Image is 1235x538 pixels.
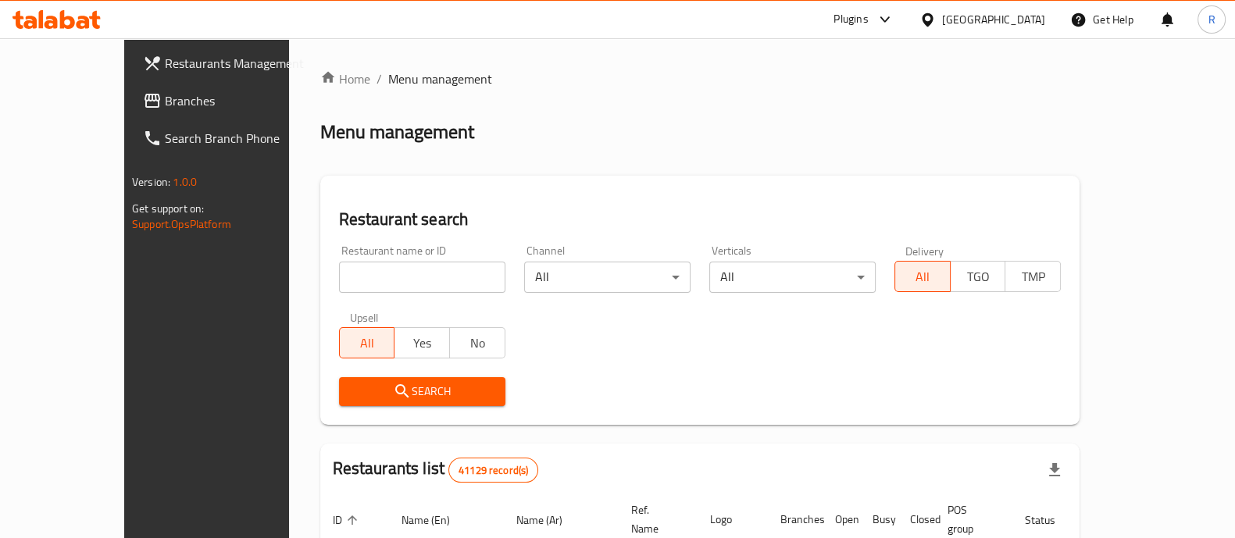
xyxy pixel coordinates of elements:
[339,377,505,406] button: Search
[901,265,944,288] span: All
[377,69,382,88] li: /
[333,511,362,529] span: ID
[165,129,318,148] span: Search Branch Phone
[339,208,1061,231] h2: Restaurant search
[132,214,231,234] a: Support.OpsPlatform
[709,262,876,293] div: All
[905,245,944,256] label: Delivery
[132,198,204,219] span: Get support on:
[833,10,868,29] div: Plugins
[320,119,474,144] h2: Menu management
[524,262,691,293] div: All
[1036,451,1073,489] div: Export file
[948,501,994,538] span: POS group
[130,45,330,82] a: Restaurants Management
[1208,11,1215,28] span: R
[448,458,538,483] div: Total records count
[388,69,492,88] span: Menu management
[950,261,1006,292] button: TGO
[165,54,318,73] span: Restaurants Management
[1012,265,1055,288] span: TMP
[401,332,444,355] span: Yes
[320,69,370,88] a: Home
[942,11,1045,28] div: [GEOGRAPHIC_DATA]
[165,91,318,110] span: Branches
[894,261,951,292] button: All
[352,382,493,401] span: Search
[320,69,1080,88] nav: breadcrumb
[333,457,539,483] h2: Restaurants list
[173,172,197,192] span: 1.0.0
[132,172,170,192] span: Version:
[1025,511,1076,529] span: Status
[339,327,395,358] button: All
[1005,261,1061,292] button: TMP
[350,312,379,322] label: Upsell
[130,82,330,119] a: Branches
[516,511,583,529] span: Name (Ar)
[394,327,450,358] button: Yes
[130,119,330,157] a: Search Branch Phone
[631,501,679,538] span: Ref. Name
[456,332,499,355] span: No
[346,332,389,355] span: All
[339,262,505,293] input: Search for restaurant name or ID..
[449,463,537,478] span: 41129 record(s)
[402,511,470,529] span: Name (En)
[957,265,1000,288] span: TGO
[449,327,505,358] button: No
